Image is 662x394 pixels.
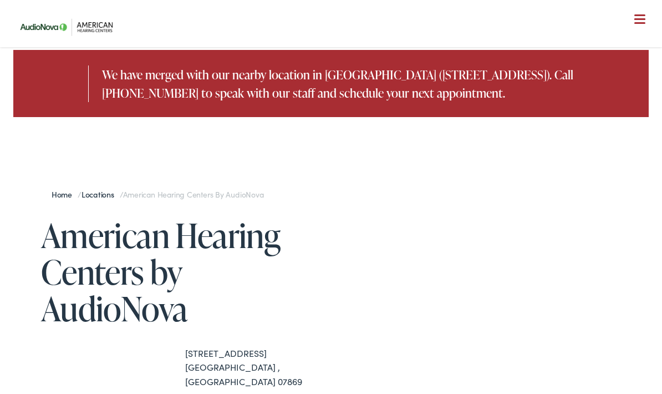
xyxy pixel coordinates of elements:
span: American Hearing Centers by AudioNova [123,189,264,200]
h1: American Hearing Centers by AudioNova [41,217,331,327]
a: What We Offer [22,44,649,79]
img: svg%3E [33,61,74,103]
a: Home [52,189,78,200]
span: / / [52,189,264,200]
a: Locations [82,189,120,200]
div: We have merged with our nearby location in [GEOGRAPHIC_DATA] ([STREET_ADDRESS]). Call [PHONE_NUMB... [88,65,638,102]
div: [STREET_ADDRESS] [GEOGRAPHIC_DATA] , [GEOGRAPHIC_DATA] 07869 [185,346,331,389]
